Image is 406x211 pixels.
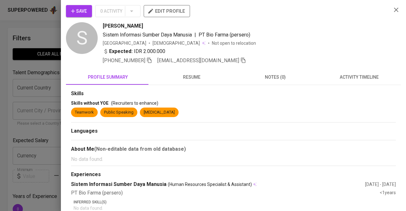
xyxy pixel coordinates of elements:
div: [DATE] - [DATE] [365,181,396,188]
span: resume [154,73,230,81]
span: [PHONE_NUMBER] [103,57,145,63]
span: edit profile [149,7,185,15]
p: Not open to relocation [212,40,256,46]
span: PT Bio Farma (persero) [199,32,250,38]
div: About Me [71,145,396,153]
span: | [194,31,196,39]
span: Save [71,7,87,15]
a: edit profile [144,8,190,13]
span: [PERSON_NAME] [103,22,143,30]
button: Save [66,5,92,17]
div: Skills [71,90,396,97]
span: [DEMOGRAPHIC_DATA] [153,40,201,46]
div: S [66,22,98,54]
div: PT Bio Farma (persero) [71,189,380,197]
div: [GEOGRAPHIC_DATA] [103,40,146,46]
span: Skills without YOE [71,101,108,106]
button: edit profile [144,5,190,17]
span: Sistem Informasi Sumber Daya Manusia [103,32,192,38]
div: Languages [71,128,396,135]
span: profile summary [70,73,146,81]
span: [EMAIL_ADDRESS][DOMAIN_NAME] [157,57,239,63]
div: Public Speaking [104,109,134,115]
b: Expected: [109,48,133,55]
span: activity timeline [321,73,397,81]
div: <1 years [380,189,396,197]
div: Sistem Informasi Sumber Daya Manusia [71,181,365,188]
div: Teamwork [75,109,94,115]
span: (Recruiters to enhance) [111,101,158,106]
p: No data found. [71,155,396,163]
div: IDR 2.000.000 [103,48,165,55]
span: (Human Resources Specialist & Assistant) [168,181,252,188]
p: Inferred Skill(s) [74,199,396,205]
b: (Non-editable data from old database) [94,146,186,152]
div: [MEDICAL_DATA] [144,109,175,115]
span: notes (0) [237,73,313,81]
div: Experiences [71,171,396,178]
